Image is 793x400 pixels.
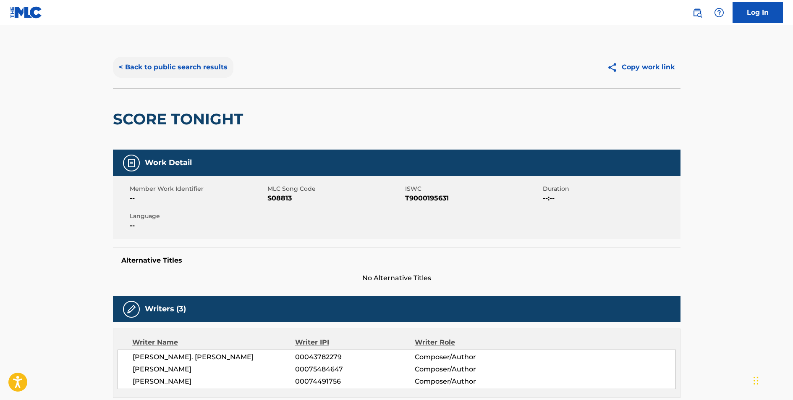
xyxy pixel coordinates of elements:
[133,364,296,374] span: [PERSON_NAME]
[126,158,136,168] img: Work Detail
[10,6,42,18] img: MLC Logo
[130,221,265,231] span: --
[113,57,233,78] button: < Back to public search results
[543,184,678,193] span: Duration
[145,304,186,314] h5: Writers (3)
[405,184,541,193] span: ISWC
[126,304,136,314] img: Writers
[121,256,672,265] h5: Alternative Titles
[754,368,759,393] div: Drag
[113,273,680,283] span: No Alternative Titles
[751,360,793,400] iframe: Chat Widget
[415,376,523,387] span: Composer/Author
[543,193,678,203] span: --:--
[132,337,296,347] div: Writer Name
[733,2,783,23] a: Log In
[405,193,541,203] span: T9000195631
[130,193,265,203] span: --
[130,184,265,193] span: Member Work Identifier
[295,352,414,362] span: 00043782279
[689,4,706,21] a: Public Search
[415,352,523,362] span: Composer/Author
[295,364,414,374] span: 00075484647
[295,376,414,387] span: 00074491756
[714,8,724,18] img: help
[133,376,296,387] span: [PERSON_NAME]
[267,184,403,193] span: MLC Song Code
[130,212,265,221] span: Language
[692,8,702,18] img: search
[601,57,680,78] button: Copy work link
[415,364,523,374] span: Composer/Author
[295,337,415,347] div: Writer IPI
[415,337,523,347] div: Writer Role
[145,158,192,168] h5: Work Detail
[113,110,247,129] h2: SCORE TONIGHT
[607,62,622,73] img: Copy work link
[133,352,296,362] span: [PERSON_NAME]. [PERSON_NAME]
[711,4,728,21] div: Help
[267,193,403,203] span: S08813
